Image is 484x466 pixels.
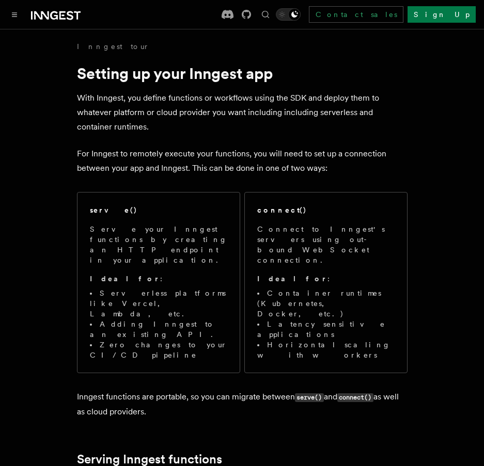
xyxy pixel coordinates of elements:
[90,205,137,215] h2: serve()
[309,6,403,23] a: Contact sales
[257,275,327,283] strong: Ideal for
[295,393,324,402] code: serve()
[276,8,301,21] button: Toggle dark mode
[90,319,227,340] li: Adding Inngest to an existing API.
[408,6,476,23] a: Sign Up
[337,393,373,402] code: connect()
[257,288,395,319] li: Container runtimes (Kubernetes, Docker, etc.)
[257,274,395,284] p: :
[77,192,240,373] a: serve()Serve your Inngest functions by creating an HTTP endpoint in your application.Ideal for:Se...
[77,91,408,134] p: With Inngest, you define functions or workflows using the SDK and deploy them to whatever platfor...
[244,192,408,373] a: connect()Connect to Inngest's servers using out-bound WebSocket connection.Ideal for:Container ru...
[259,8,272,21] button: Find something...
[90,340,227,360] li: Zero changes to your CI/CD pipeline
[90,275,160,283] strong: Ideal for
[257,205,307,215] h2: connect()
[90,288,227,319] li: Serverless platforms like Vercel, Lambda, etc.
[257,319,395,340] li: Latency sensitive applications
[77,147,408,175] p: For Inngest to remotely execute your functions, you will need to set up a connection between your...
[77,390,408,419] p: Inngest functions are portable, so you can migrate between and as well as cloud providers.
[257,340,395,360] li: Horizontal scaling with workers
[257,224,395,265] p: Connect to Inngest's servers using out-bound WebSocket connection.
[90,224,227,265] p: Serve your Inngest functions by creating an HTTP endpoint in your application.
[77,64,408,83] h1: Setting up your Inngest app
[8,8,21,21] button: Toggle navigation
[90,274,227,284] p: :
[77,41,149,52] a: Inngest tour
